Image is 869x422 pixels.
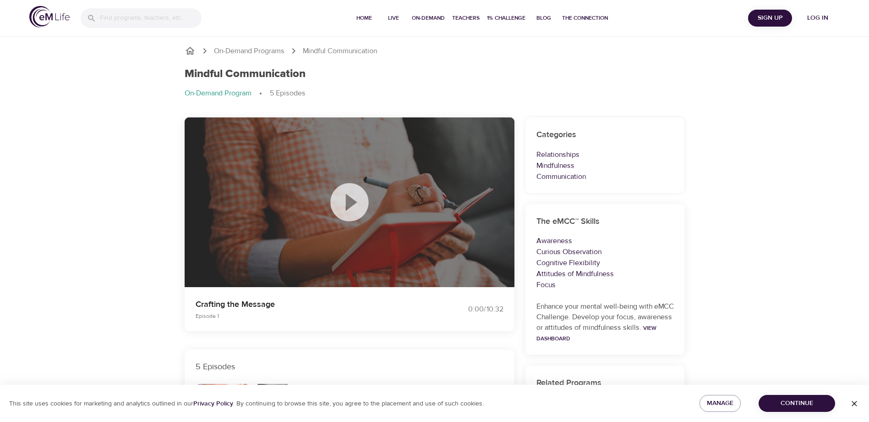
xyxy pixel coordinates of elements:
span: 1% Challenge [487,13,525,23]
div: 0:00 / 10:32 [435,304,503,315]
span: The Connection [562,13,608,23]
h6: The eMCC™ Skills [536,215,674,228]
p: Enhance your mental well-being with eMCC Challenge. Develop your focus, awareness or attitudes of... [536,301,674,344]
a: Privacy Policy [193,400,233,408]
span: Live [383,13,404,23]
nav: breadcrumb [185,45,685,56]
p: Focus [536,279,674,290]
span: Manage [707,398,733,409]
span: Blog [533,13,555,23]
span: Log in [799,12,836,24]
p: Episode 1 [196,312,424,320]
button: Log in [796,10,840,27]
p: Mindfulness [536,160,674,171]
span: Sign Up [752,12,788,24]
p: On-Demand Program [185,88,251,99]
input: Find programs, teachers, etc... [100,8,202,28]
p: Crafting the Message [196,298,424,311]
p: Relationships [536,149,674,160]
span: Teachers [452,13,480,23]
button: Manage [700,395,741,412]
h6: Crafting the Message [301,384,387,397]
p: Curious Observation [536,246,674,257]
button: Continue [759,395,835,412]
p: 5 Episodes [196,361,503,373]
p: Cognitive Flexibility [536,257,674,268]
p: 5 Episodes [270,88,306,99]
p: Mindful Communication [303,46,377,56]
a: On-Demand Programs [214,46,284,56]
span: Home [353,13,375,23]
p: Attitudes of Mindfulness [536,268,674,279]
h1: Mindful Communication [185,67,306,81]
h6: Related Programs [536,377,674,390]
p: Awareness [536,235,674,246]
img: logo [29,6,70,28]
span: Continue [766,398,828,409]
h6: Categories [536,128,674,142]
p: Communication [536,171,674,182]
span: On-Demand [412,13,445,23]
nav: breadcrumb [185,88,685,99]
button: Sign Up [748,10,792,27]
